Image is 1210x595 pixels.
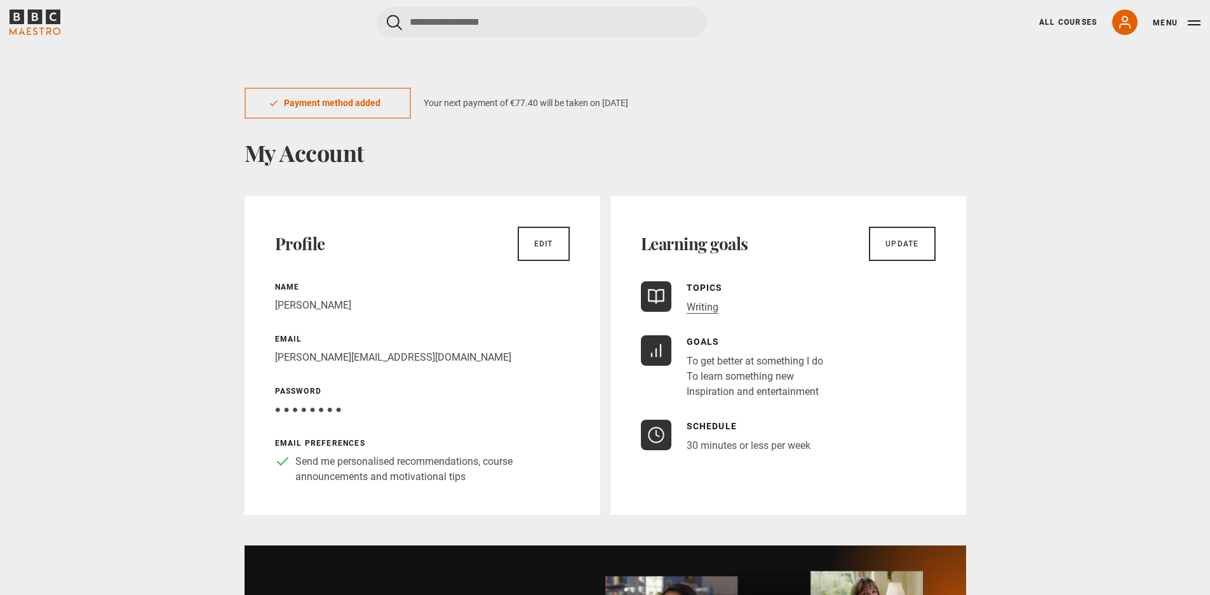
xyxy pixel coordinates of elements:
[275,438,570,449] p: Email preferences
[687,335,823,349] p: Goals
[275,298,570,313] p: [PERSON_NAME]
[869,227,935,261] a: Update
[687,420,810,433] p: Schedule
[245,88,411,119] div: Payment method added
[687,384,823,399] li: Inspiration and entertainment
[275,333,570,345] p: Email
[275,403,342,415] span: ● ● ● ● ● ● ● ●
[275,385,570,397] p: Password
[424,97,628,110] p: Your next payment of €77.40 will be taken on [DATE]
[245,139,966,166] h1: My Account
[275,350,570,365] p: [PERSON_NAME][EMAIL_ADDRESS][DOMAIN_NAME]
[687,354,823,369] li: To get better at something I do
[641,234,748,254] h2: Learning goals
[275,281,570,293] p: Name
[518,227,570,261] a: Edit
[295,454,570,485] p: Send me personalised recommendations, course announcements and motivational tips
[387,15,402,30] button: Submit the search query
[687,281,723,295] p: Topics
[1153,17,1200,29] button: Toggle navigation
[1039,17,1097,28] a: All Courses
[687,301,718,314] a: Writing
[377,7,707,37] input: Search
[275,234,325,254] h2: Profile
[687,438,810,453] p: 30 minutes or less per week
[687,369,823,384] li: To learn something new
[10,10,60,35] svg: BBC Maestro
